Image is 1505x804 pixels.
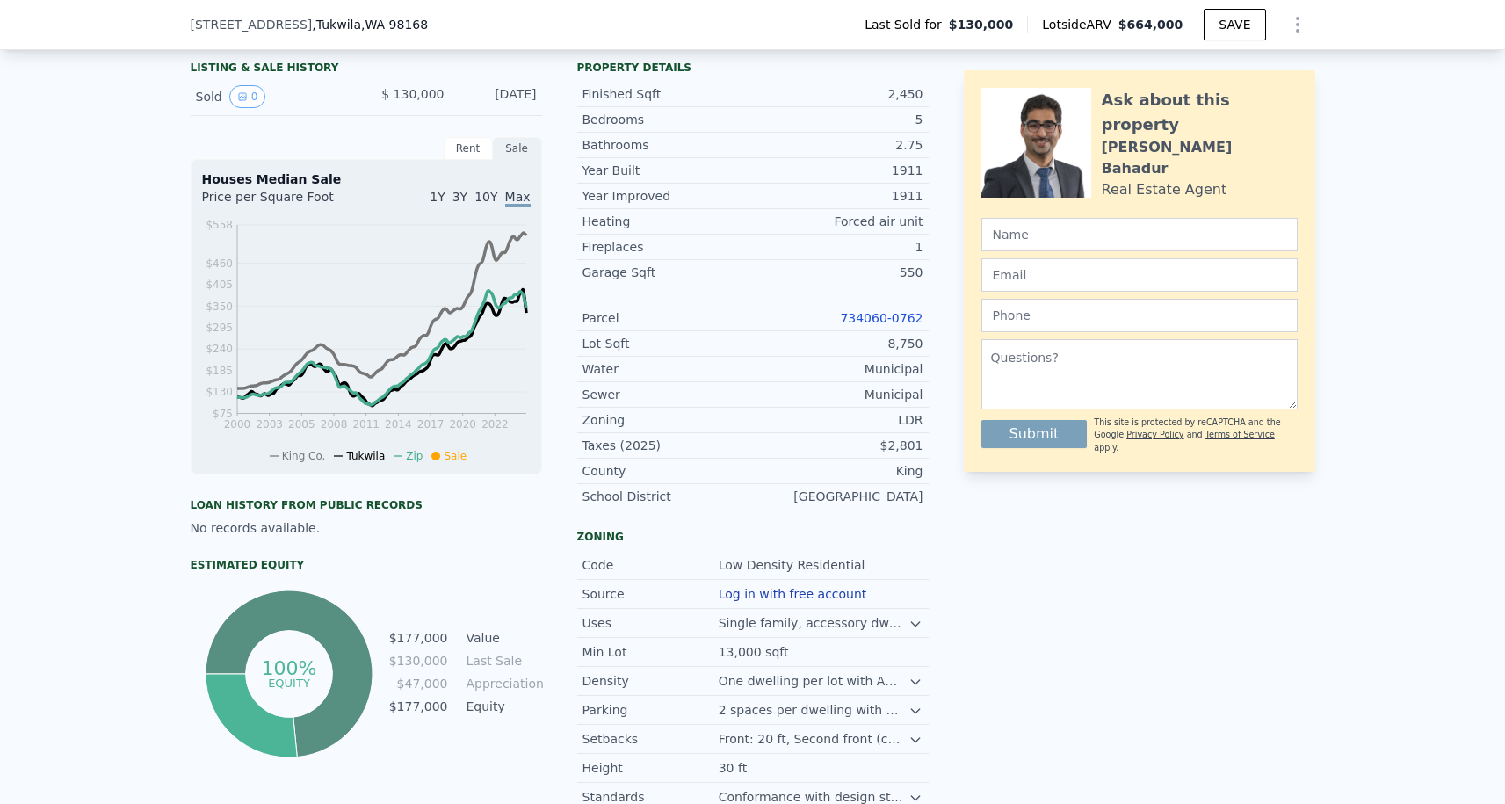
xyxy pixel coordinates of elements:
button: SAVE [1204,9,1265,40]
td: Last Sale [463,651,542,670]
td: $130,000 [388,651,449,670]
tspan: 2003 [256,418,283,431]
div: Single family, accessory dwelling units, home occupations. [719,614,909,632]
div: Year Built [582,162,753,179]
div: King [753,462,923,480]
div: 2,450 [753,85,923,103]
div: Ask about this property [1102,88,1298,137]
div: 30 ft [719,759,750,777]
tspan: 2022 [481,418,509,431]
tspan: $350 [206,301,233,313]
tspan: $130 [206,386,233,398]
input: Name [981,218,1298,251]
div: Bathrooms [582,136,753,154]
td: $177,000 [388,697,449,716]
td: Equity [463,697,542,716]
td: $177,000 [388,628,449,648]
div: Low Density Residential [719,556,869,574]
button: Log in with free account [719,587,867,601]
div: Sold [196,85,352,108]
div: 2.75 [753,136,923,154]
div: This site is protected by reCAPTCHA and the Google and apply. [1094,416,1297,454]
div: Min Lot [582,643,719,661]
div: $2,801 [753,437,923,454]
tspan: 2005 [288,418,315,431]
div: Forced air unit [753,213,923,230]
div: Height [582,759,719,777]
div: Houses Median Sale [202,170,531,188]
div: Price per Square Foot [202,188,366,216]
div: [DATE] [459,85,537,108]
div: Density [582,672,719,690]
div: Rent [444,137,493,160]
div: 1911 [753,187,923,205]
div: Lot Sqft [582,335,753,352]
span: King Co. [282,450,326,462]
div: Municipal [753,360,923,378]
span: 10Y [474,190,497,204]
div: Fireplaces [582,238,753,256]
button: Show Options [1280,7,1315,42]
div: 2 spaces per dwelling with up to 3 bedrooms. Additional space for more bedrooms. [719,701,909,719]
tspan: $185 [206,365,233,377]
span: Tukwila [346,450,385,462]
div: Zoning [582,411,753,429]
div: Zoning [577,530,929,544]
span: 1Y [430,190,445,204]
span: [STREET_ADDRESS] [191,16,313,33]
tspan: $75 [213,408,233,420]
tspan: $240 [206,343,233,355]
div: Year Improved [582,187,753,205]
div: LISTING & SALE HISTORY [191,61,542,78]
tspan: 2014 [385,418,412,431]
div: LDR [753,411,923,429]
div: Finished Sqft [582,85,753,103]
span: Lotside ARV [1042,16,1118,33]
td: Value [463,628,542,648]
div: Water [582,360,753,378]
div: Heating [582,213,753,230]
span: , WA 98168 [361,18,428,32]
tspan: 100% [262,657,317,679]
div: 1 [753,238,923,256]
div: Uses [582,614,719,632]
div: Garage Sqft [582,264,753,281]
span: 3Y [452,190,467,204]
div: 13,000 sqft [719,643,792,661]
button: View historical data [229,85,266,108]
tspan: 2000 [223,418,250,431]
div: Bedrooms [582,111,753,128]
div: Source [582,585,719,603]
div: 550 [753,264,923,281]
div: 8,750 [753,335,923,352]
button: Submit [981,420,1088,448]
div: Setbacks [582,730,719,748]
span: Zip [406,450,423,462]
tspan: 2008 [320,418,347,431]
a: Privacy Policy [1126,430,1183,439]
tspan: $405 [206,279,233,291]
div: One dwelling per lot with ADU option [719,672,909,690]
span: Last Sold for [865,16,949,33]
div: 1911 [753,162,923,179]
div: Code [582,556,719,574]
div: No records available. [191,519,542,537]
div: Taxes (2025) [582,437,753,454]
div: Sale [493,137,542,160]
td: $47,000 [388,674,449,693]
tspan: 2017 [416,418,444,431]
tspan: $295 [206,322,233,334]
span: , Tukwila [312,16,428,33]
tspan: $558 [206,219,233,231]
div: Sewer [582,386,753,403]
input: Email [981,258,1298,292]
div: Municipal [753,386,923,403]
tspan: $460 [206,257,233,270]
a: 734060-0762 [840,311,923,325]
div: Parking [582,701,719,719]
span: Max [505,190,531,207]
tspan: equity [268,676,310,689]
span: $664,000 [1118,18,1183,32]
div: 5 [753,111,923,128]
input: Phone [981,299,1298,332]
